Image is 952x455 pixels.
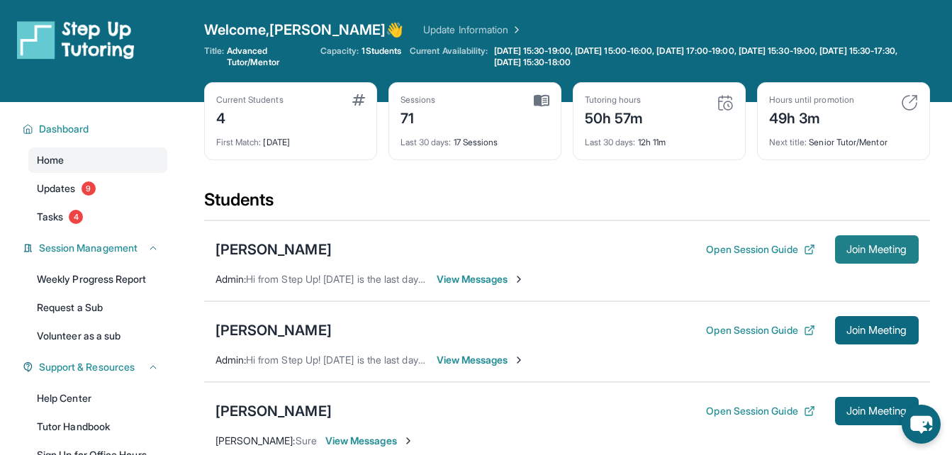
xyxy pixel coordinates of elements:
[717,94,734,111] img: card
[706,404,814,418] button: Open Session Guide
[28,204,167,230] a: Tasks4
[491,45,930,68] a: [DATE] 15:30-19:00, [DATE] 15:00-16:00, [DATE] 17:00-19:00, [DATE] 15:30-19:00, [DATE] 15:30-17:3...
[39,241,138,255] span: Session Management
[215,401,332,421] div: [PERSON_NAME]
[215,354,246,366] span: Admin :
[215,434,296,446] span: [PERSON_NAME] :
[401,128,549,148] div: 17 Sessions
[835,397,919,425] button: Join Meeting
[28,295,167,320] a: Request a Sub
[513,354,525,366] img: Chevron-Right
[69,210,83,224] span: 4
[215,240,332,259] div: [PERSON_NAME]
[706,323,814,337] button: Open Session Guide
[39,122,89,136] span: Dashboard
[585,106,644,128] div: 50h 57m
[769,106,854,128] div: 49h 3m
[835,235,919,264] button: Join Meeting
[846,407,907,415] span: Join Meeting
[28,323,167,349] a: Volunteer as a sub
[513,274,525,285] img: Chevron-Right
[204,189,930,220] div: Students
[28,147,167,173] a: Home
[706,242,814,257] button: Open Session Guide
[585,94,644,106] div: Tutoring hours
[352,94,365,106] img: card
[846,326,907,335] span: Join Meeting
[320,45,359,57] span: Capacity:
[216,137,262,147] span: First Match :
[423,23,522,37] a: Update Information
[835,316,919,344] button: Join Meeting
[769,94,854,106] div: Hours until promotion
[437,353,525,367] span: View Messages
[534,94,549,107] img: card
[37,153,64,167] span: Home
[410,45,488,68] span: Current Availability:
[227,45,312,68] span: Advanced Tutor/Mentor
[846,245,907,254] span: Join Meeting
[901,94,918,111] img: card
[82,181,96,196] span: 9
[325,434,414,448] span: View Messages
[216,128,365,148] div: [DATE]
[585,137,636,147] span: Last 30 days :
[216,106,284,128] div: 4
[494,45,927,68] span: [DATE] 15:30-19:00, [DATE] 15:00-16:00, [DATE] 17:00-19:00, [DATE] 15:30-19:00, [DATE] 15:30-17:3...
[33,241,159,255] button: Session Management
[204,20,404,40] span: Welcome, [PERSON_NAME] 👋
[33,360,159,374] button: Support & Resources
[28,386,167,411] a: Help Center
[28,266,167,292] a: Weekly Progress Report
[215,320,332,340] div: [PERSON_NAME]
[204,45,224,68] span: Title:
[33,122,159,136] button: Dashboard
[437,272,525,286] span: View Messages
[215,273,246,285] span: Admin :
[585,128,734,148] div: 12h 11m
[403,435,414,446] img: Chevron-Right
[508,23,522,37] img: Chevron Right
[28,176,167,201] a: Updates9
[401,94,436,106] div: Sessions
[401,106,436,128] div: 71
[17,20,135,60] img: logo
[769,128,918,148] div: Senior Tutor/Mentor
[28,414,167,439] a: Tutor Handbook
[902,405,941,444] button: chat-button
[769,137,807,147] span: Next title :
[37,181,76,196] span: Updates
[39,360,135,374] span: Support & Resources
[37,210,63,224] span: Tasks
[216,94,284,106] div: Current Students
[296,434,317,446] span: Sure
[362,45,401,57] span: 1 Students
[401,137,452,147] span: Last 30 days :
